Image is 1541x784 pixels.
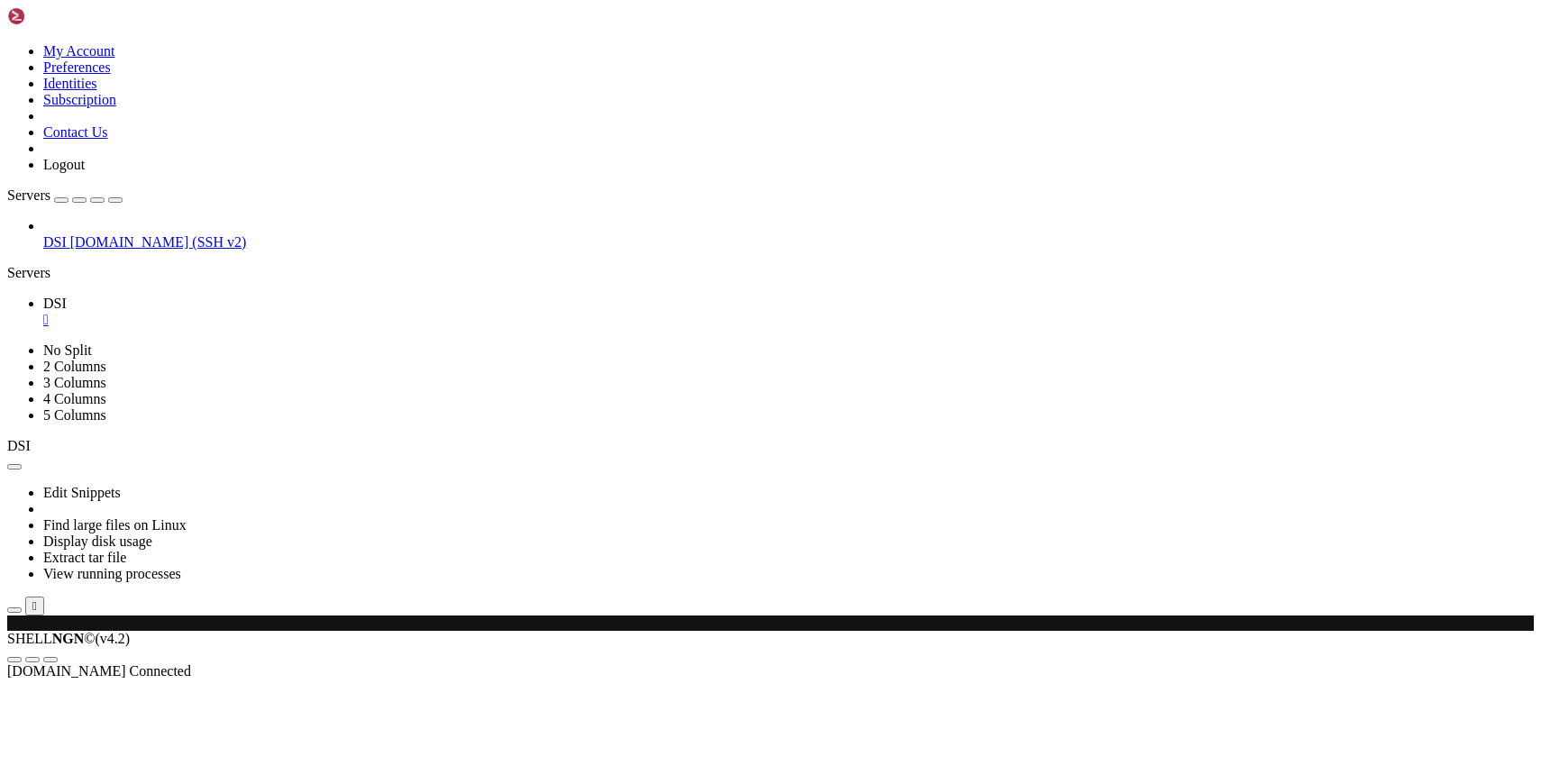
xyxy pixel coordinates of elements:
[43,517,187,533] a: Find large files on Linux
[43,296,67,311] span: DSI
[32,599,37,613] div: 
[43,359,106,374] a: 2 Columns
[7,265,1534,281] div: Servers
[43,485,121,500] a: Edit Snippets
[43,218,1534,251] li: DSI [DOMAIN_NAME] (SSH v2)
[43,234,1534,251] a: DSI [DOMAIN_NAME] (SSH v2)
[43,124,108,140] a: Contact Us
[43,566,181,581] a: View running processes
[43,296,1534,328] a: DSI
[43,550,126,565] a: Extract tar file
[70,234,247,250] span: [DOMAIN_NAME] (SSH v2)
[43,59,111,75] a: Preferences
[7,187,50,203] span: Servers
[43,533,152,549] a: Display disk usage
[43,234,67,250] span: DSI
[25,597,44,615] button: 
[43,157,85,172] a: Logout
[43,342,92,358] a: No Split
[7,438,31,453] span: DSI
[43,375,106,390] a: 3 Columns
[7,7,111,25] img: Shellngn
[43,43,115,59] a: My Account
[43,92,116,107] a: Subscription
[7,187,123,203] a: Servers
[43,312,1534,328] a: 
[43,391,106,406] a: 4 Columns
[43,76,97,91] a: Identities
[43,407,106,423] a: 5 Columns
